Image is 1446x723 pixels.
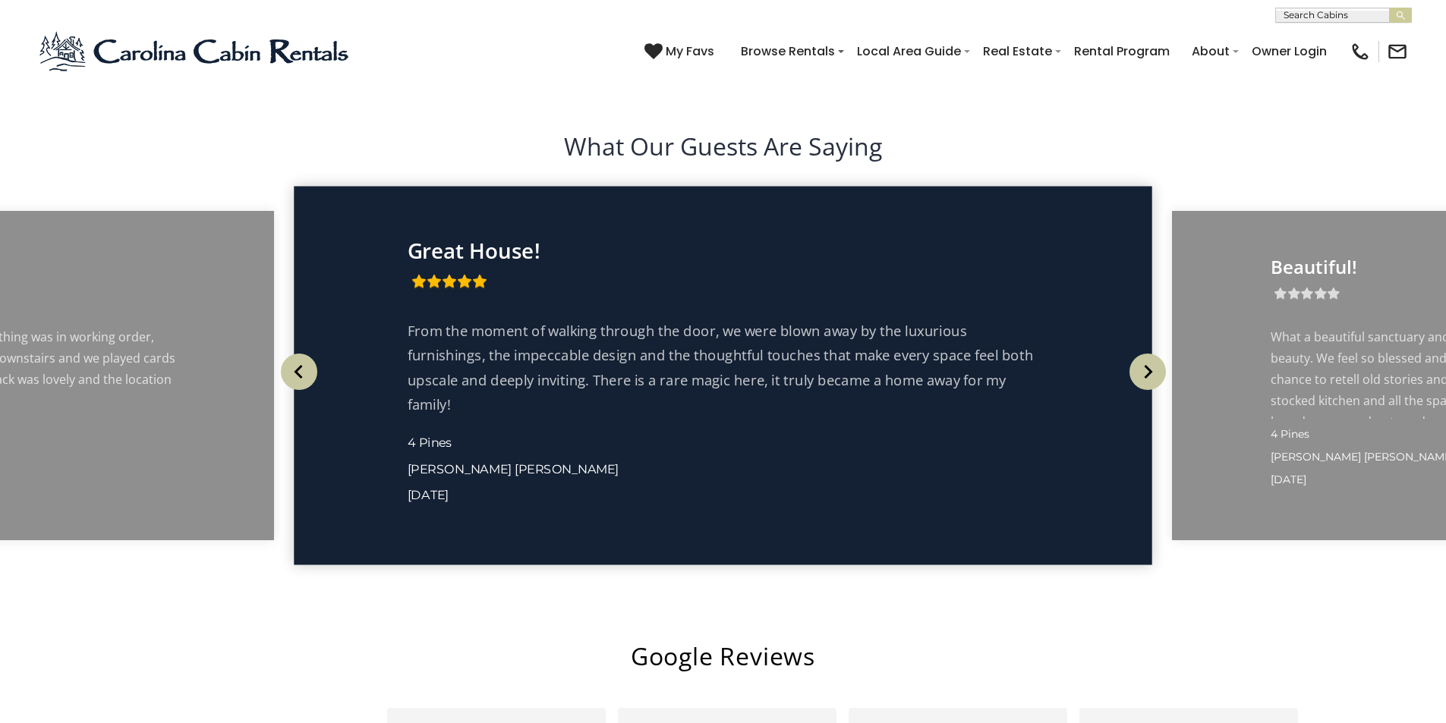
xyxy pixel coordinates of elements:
span: 4 Pines [1271,427,1309,441]
img: phone-regular-black.png [1350,41,1371,62]
h2: Google Reviews [128,639,1319,674]
button: Next [1123,338,1172,406]
a: 4 Pines [408,435,452,451]
h2: What Our Guests Are Saying [38,129,1408,164]
img: Blue-2.png [38,29,353,74]
span: My Favs [666,42,714,61]
p: Great House! [408,238,1038,262]
a: Rental Program [1066,38,1177,64]
span: [PERSON_NAME] [515,461,619,476]
span: [PERSON_NAME] [1271,450,1361,464]
a: Real Estate [975,38,1060,64]
a: Owner Login [1244,38,1334,64]
a: Local Area Guide [849,38,969,64]
button: Previous [274,338,323,406]
img: mail-regular-black.png [1387,41,1408,62]
img: arrow [281,354,317,390]
p: From the moment of walking through the door, we were blown away by the luxurious furnishings, the... [408,319,1038,417]
span: [PERSON_NAME] [408,461,512,476]
span: [DATE] [1271,473,1306,486]
a: My Favs [644,42,718,61]
img: arrow [1129,354,1166,390]
span: [DATE] [408,487,449,503]
a: Browse Rentals [733,38,843,64]
a: About [1184,38,1237,64]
